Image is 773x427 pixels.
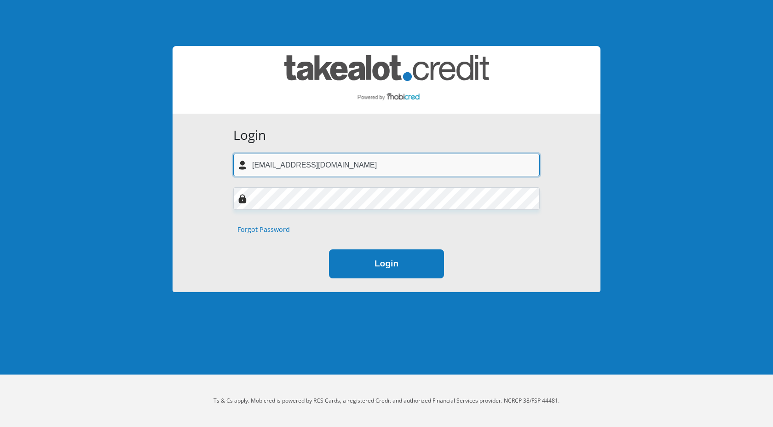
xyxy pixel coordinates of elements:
button: Login [329,249,444,278]
input: Username [233,154,540,176]
img: user-icon image [238,161,247,170]
h3: Login [233,127,540,143]
img: takealot_credit logo [284,55,489,104]
a: Forgot Password [237,225,290,235]
p: Ts & Cs apply. Mobicred is powered by RCS Cards, a registered Credit and authorized Financial Ser... [131,397,642,405]
img: Image [238,194,247,203]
